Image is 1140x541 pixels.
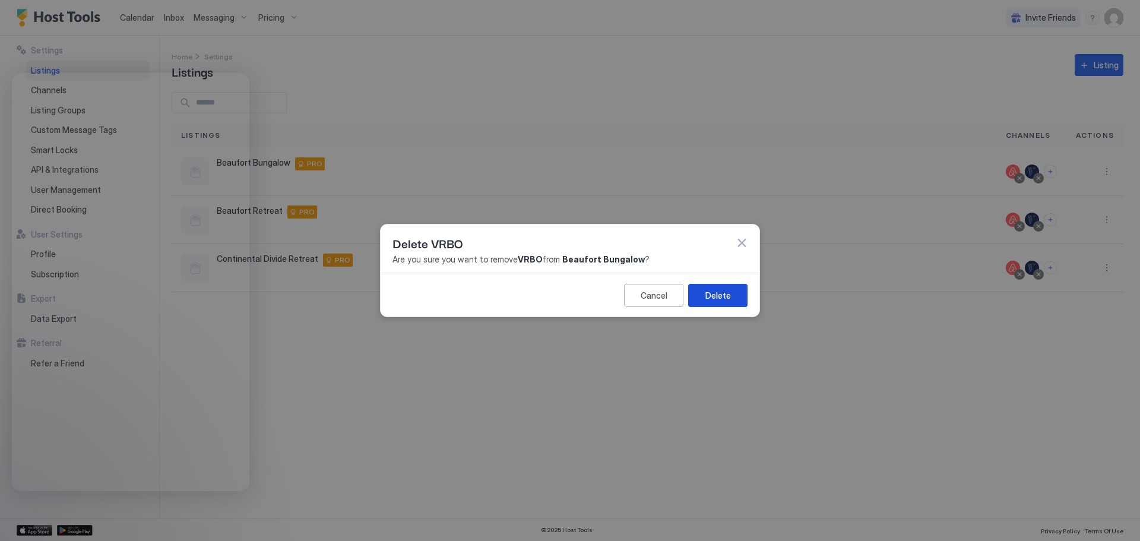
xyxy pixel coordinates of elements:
iframe: Intercom live chat [12,501,40,529]
div: Delete [705,289,731,302]
span: Delete VRBO [392,234,463,252]
button: Cancel [624,284,683,307]
button: Delete [688,284,748,307]
iframe: Intercom live chat [12,73,249,491]
span: Are you sure you want to remove from ? [392,254,748,265]
div: Cancel [641,289,667,302]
